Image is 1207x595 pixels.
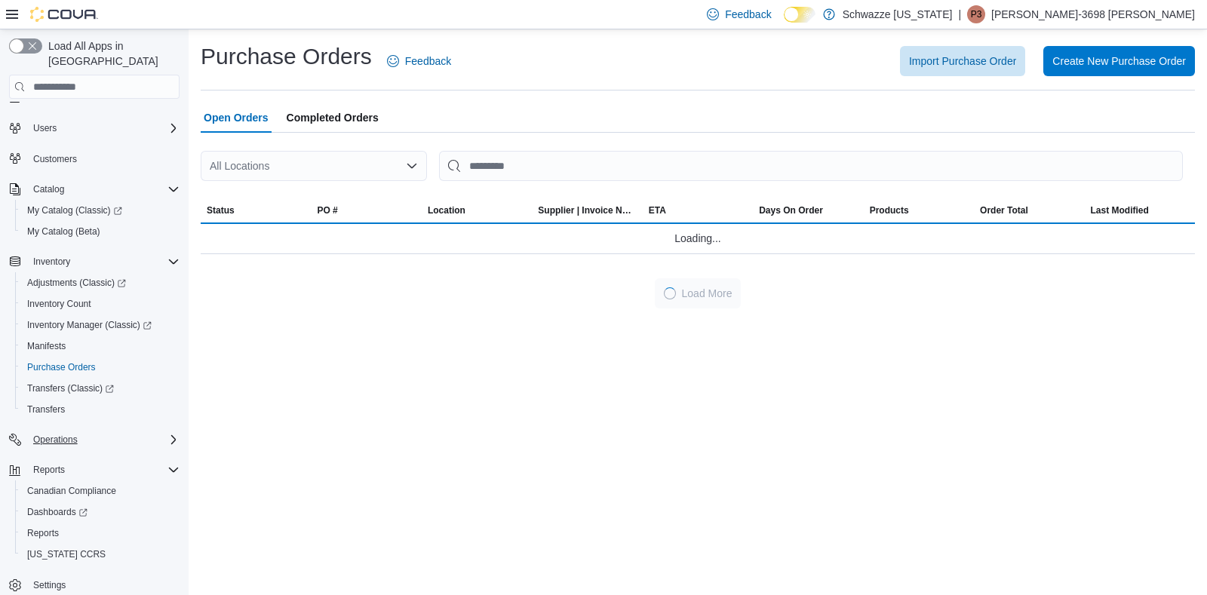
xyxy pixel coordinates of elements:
a: Manifests [21,337,72,355]
span: Reports [27,527,59,539]
button: Status [201,198,311,222]
a: Inventory Manager (Classic) [21,316,158,334]
span: Inventory [27,253,180,271]
span: Inventory Manager (Classic) [21,316,180,334]
a: Adjustments (Classic) [21,274,132,292]
span: Feedback [725,7,771,22]
span: My Catalog (Beta) [27,225,100,238]
span: Purchase Orders [21,358,180,376]
span: Inventory Count [27,298,91,310]
button: Last Modified [1085,198,1196,222]
button: Days On Order [753,198,863,222]
span: Inventory Count [21,295,180,313]
img: Cova [30,7,98,22]
input: This is a search bar. After typing your query, hit enter to filter the results lower in the page. [439,151,1183,181]
button: Transfers [15,399,186,420]
span: [US_STATE] CCRS [27,548,106,560]
span: Canadian Compliance [21,482,180,500]
p: | [958,5,961,23]
button: Operations [27,431,84,449]
span: Manifests [21,337,180,355]
a: Inventory Count [21,295,97,313]
button: Create New Purchase Order [1043,46,1195,76]
span: Load All Apps in [GEOGRAPHIC_DATA] [42,38,180,69]
span: Transfers [27,403,65,416]
button: Open list of options [406,160,418,172]
span: Dashboards [27,506,88,518]
span: Settings [33,579,66,591]
a: Purchase Orders [21,358,102,376]
button: Purchase Orders [15,357,186,378]
span: P3 [971,5,982,23]
span: Purchase Orders [27,361,96,373]
span: My Catalog (Classic) [21,201,180,219]
button: PO # [311,198,421,222]
button: Reports [27,461,71,479]
span: Products [870,204,909,216]
a: Dashboards [21,503,94,521]
span: My Catalog (Beta) [21,222,180,241]
span: Dashboards [21,503,180,521]
a: Canadian Compliance [21,482,122,500]
span: Transfers (Classic) [27,382,114,394]
span: Import Purchase Order [909,54,1016,69]
span: ETA [649,204,666,216]
span: Adjustments (Classic) [27,277,126,289]
span: Last Modified [1091,204,1149,216]
span: Create New Purchase Order [1052,54,1186,69]
button: Order Total [974,198,1084,222]
a: Transfers (Classic) [15,378,186,399]
p: [PERSON_NAME]-3698 [PERSON_NAME] [991,5,1195,23]
span: Adjustments (Classic) [21,274,180,292]
button: Manifests [15,336,186,357]
button: My Catalog (Beta) [15,221,186,242]
a: My Catalog (Beta) [21,222,106,241]
span: Manifests [27,340,66,352]
span: Feedback [405,54,451,69]
span: Washington CCRS [21,545,180,563]
button: Inventory Count [15,293,186,314]
a: Customers [27,150,83,168]
span: Reports [33,464,65,476]
span: Transfers [21,400,180,419]
span: Days On Order [759,204,823,216]
button: Location [422,198,532,222]
a: [US_STATE] CCRS [21,545,112,563]
button: ETA [643,198,753,222]
span: Order Total [980,204,1028,216]
span: Canadian Compliance [27,485,116,497]
button: Customers [3,148,186,170]
a: Dashboards [15,501,186,523]
span: Operations [33,434,78,446]
input: Dark Mode [784,7,815,23]
span: Operations [27,431,180,449]
button: Users [3,118,186,139]
span: Completed Orders [287,103,379,133]
span: Reports [27,461,180,479]
button: Inventory [27,253,76,271]
span: Customers [27,149,180,168]
button: Catalog [27,180,70,198]
span: Status [207,204,235,216]
a: Transfers (Classic) [21,379,120,397]
span: Users [27,119,180,137]
button: Reports [3,459,186,480]
span: Transfers (Classic) [21,379,180,397]
button: [US_STATE] CCRS [15,544,186,565]
span: Load More [682,286,732,301]
a: Settings [27,576,72,594]
a: My Catalog (Classic) [15,200,186,221]
div: Location [428,204,465,216]
span: PO # [317,204,337,216]
span: Inventory [33,256,70,268]
span: Customers [33,153,77,165]
button: Import Purchase Order [900,46,1025,76]
span: Open Orders [204,103,269,133]
button: Users [27,119,63,137]
a: Inventory Manager (Classic) [15,314,186,336]
span: My Catalog (Classic) [27,204,122,216]
button: Catalog [3,179,186,200]
p: Schwazze [US_STATE] [843,5,953,23]
span: Settings [27,575,180,594]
